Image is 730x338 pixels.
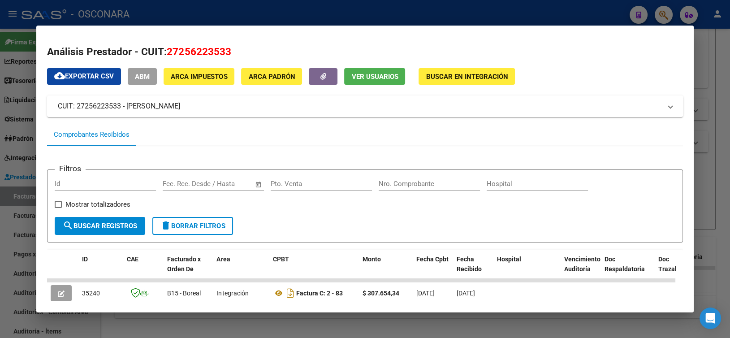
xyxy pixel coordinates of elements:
div: Open Intercom Messenger [700,308,721,329]
span: Vencimiento Auditoría [564,256,600,273]
button: Buscar en Integración [419,68,515,85]
input: End date [200,180,243,188]
span: Integración [216,290,248,297]
span: B15 - Boreal [167,290,201,297]
datatable-header-cell: CPBT [269,250,359,289]
mat-panel-title: CUIT: 27256223533 - [PERSON_NAME] [58,101,661,112]
mat-icon: delete [160,220,171,231]
span: [DATE] [456,290,475,297]
datatable-header-cell: Facturado x Orden De [164,250,213,289]
span: [DATE] [416,290,434,297]
span: ABM [135,73,150,81]
span: Facturado x Orden De [167,256,201,273]
span: CPBT [272,256,289,263]
i: Descargar documento [284,286,296,300]
span: Area [216,256,230,263]
span: ID [82,256,88,263]
strong: Factura C: 2 - 83 [296,290,342,297]
button: Buscar Registros [55,217,145,235]
button: ARCA Impuestos [164,68,234,85]
span: Hospital [497,256,521,263]
datatable-header-cell: ID [78,250,123,289]
span: 27256223533 [167,46,231,57]
span: ARCA Padrón [248,73,295,81]
datatable-header-cell: Monto [359,250,412,289]
span: Monto [362,256,380,263]
span: Borrar Filtros [160,222,225,230]
datatable-header-cell: Vencimiento Auditoría [560,250,600,289]
input: Start date [163,180,192,188]
button: ABM [128,68,157,85]
datatable-header-cell: Fecha Cpbt [412,250,453,289]
mat-icon: cloud_download [54,70,65,81]
datatable-header-cell: Hospital [493,250,560,289]
strong: $ 307.654,34 [362,290,399,297]
h3: Filtros [55,163,86,174]
span: Buscar en Integración [426,73,508,81]
datatable-header-cell: Doc Respaldatoria [600,250,654,289]
span: Doc Trazabilidad [658,256,694,273]
span: Ver Usuarios [351,73,398,81]
div: Comprobantes Recibidos [54,130,130,140]
span: Exportar CSV [54,72,114,80]
button: Ver Usuarios [344,68,405,85]
span: 35240 [82,290,100,297]
mat-icon: search [63,220,73,231]
datatable-header-cell: CAE [123,250,164,289]
button: Exportar CSV [47,68,121,85]
span: Fecha Cpbt [416,256,448,263]
button: ARCA Padrón [241,68,302,85]
datatable-header-cell: Area [213,250,269,289]
span: Fecha Recibido [456,256,481,273]
span: Buscar Registros [63,222,137,230]
mat-expansion-panel-header: CUIT: 27256223533 - [PERSON_NAME] [47,95,682,117]
datatable-header-cell: Fecha Recibido [453,250,493,289]
span: CAE [127,256,138,263]
button: Open calendar [253,179,263,190]
h2: Análisis Prestador - CUIT: [47,44,682,60]
span: Doc Respaldatoria [604,256,644,273]
span: ARCA Impuestos [171,73,227,81]
button: Borrar Filtros [152,217,233,235]
span: Mostrar totalizadores [65,199,130,210]
datatable-header-cell: Doc Trazabilidad [654,250,708,289]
